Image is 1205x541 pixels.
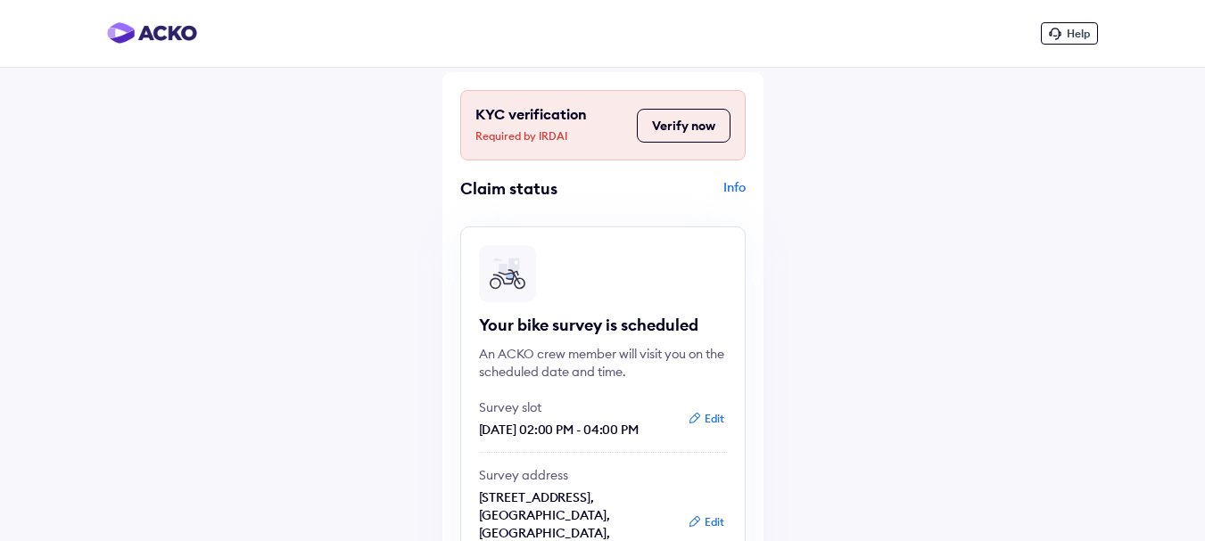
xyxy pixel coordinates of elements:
div: Your bike survey is scheduled [479,315,727,336]
span: Help [1067,27,1090,40]
button: Verify now [637,109,730,143]
p: [DATE] 02:00 PM - 04:00 PM [479,421,675,439]
div: KYC verification [475,105,628,145]
span: Required by IRDAI [475,127,628,145]
button: Edit [682,513,730,531]
p: Survey address [479,466,675,484]
div: An ACKO crew member will visit you on the scheduled date and time. [479,345,727,381]
div: Claim status [460,178,598,199]
p: Survey slot [479,398,675,416]
img: horizontal-gradient.png [107,22,197,44]
div: Info [607,178,746,212]
button: Edit [682,410,730,428]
